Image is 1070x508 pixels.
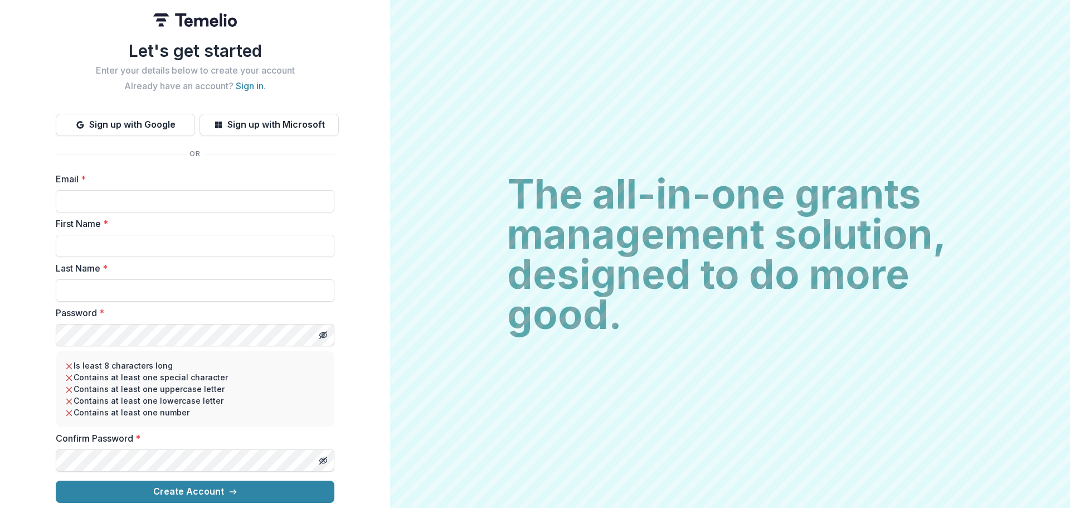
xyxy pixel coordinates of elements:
label: Confirm Password [56,432,328,445]
label: Password [56,306,328,320]
li: Contains at least one uppercase letter [65,383,325,395]
li: Contains at least one special character [65,371,325,383]
h2: Already have an account? . [56,81,334,91]
button: Toggle password visibility [314,452,332,470]
button: Sign up with Microsoft [200,114,339,136]
img: Temelio [153,13,237,27]
button: Sign up with Google [56,114,195,136]
label: Last Name [56,262,328,275]
a: Sign in [236,80,264,91]
label: Email [56,172,328,186]
li: Contains at least one number [65,407,325,418]
li: Contains at least one lowercase letter [65,395,325,407]
label: First Name [56,217,328,230]
button: Create Account [56,481,334,503]
li: Is least 8 characters long [65,360,325,371]
button: Toggle password visibility [314,326,332,344]
h1: Let's get started [56,41,334,61]
h2: Enter your details below to create your account [56,65,334,76]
